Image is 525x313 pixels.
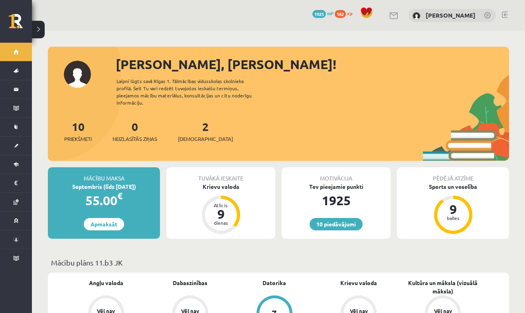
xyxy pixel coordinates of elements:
div: Laipni lūgts savā Rīgas 1. Tālmācības vidusskolas skolnieka profilā. Šeit Tu vari redzēt tuvojošo... [116,77,266,106]
div: Pēdējā atzīme [397,167,509,182]
a: Datorika [262,279,286,287]
a: 2[DEMOGRAPHIC_DATA] [178,119,233,143]
div: Tuvākā ieskaite [166,167,275,182]
div: 55.00 [48,191,160,210]
div: dienas [209,220,233,225]
a: Angļu valoda [89,279,123,287]
div: 9 [441,203,465,216]
a: Kultūra un māksla (vizuālā māksla) [401,279,485,295]
a: 10 piedāvājumi [310,218,363,230]
div: Septembris (līdz [DATE]) [48,182,160,191]
a: 10Priekšmeti [64,119,92,143]
a: 0Neizlasītās ziņas [112,119,157,143]
span: Neizlasītās ziņas [112,135,157,143]
span: € [117,190,122,202]
div: [PERSON_NAME], [PERSON_NAME]! [116,55,509,74]
a: Sports un veselība 9 balles [397,182,509,235]
div: Motivācija [282,167,391,182]
span: xp [347,10,352,16]
div: Atlicis [209,203,233,208]
a: Rīgas 1. Tālmācības vidusskola [9,14,32,34]
span: 1925 [312,10,326,18]
span: mP [327,10,334,16]
a: Apmaksāt [84,218,124,230]
div: Tev pieejamie punkti [282,182,391,191]
a: 182 xp [335,10,356,16]
img: Vladislava Smirnova [412,12,420,20]
span: Priekšmeti [64,135,92,143]
div: Mācību maksa [48,167,160,182]
a: Krievu valoda [340,279,377,287]
p: Mācību plāns 11.b3 JK [51,257,506,268]
a: [PERSON_NAME] [426,11,476,19]
div: balles [441,216,465,220]
a: Dabaszinības [173,279,207,287]
div: 1925 [282,191,391,210]
div: Krievu valoda [166,182,275,191]
div: 9 [209,208,233,220]
a: 1925 mP [312,10,334,16]
span: 182 [335,10,346,18]
span: [DEMOGRAPHIC_DATA] [178,135,233,143]
div: Sports un veselība [397,182,509,191]
a: Krievu valoda Atlicis 9 dienas [166,182,275,235]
